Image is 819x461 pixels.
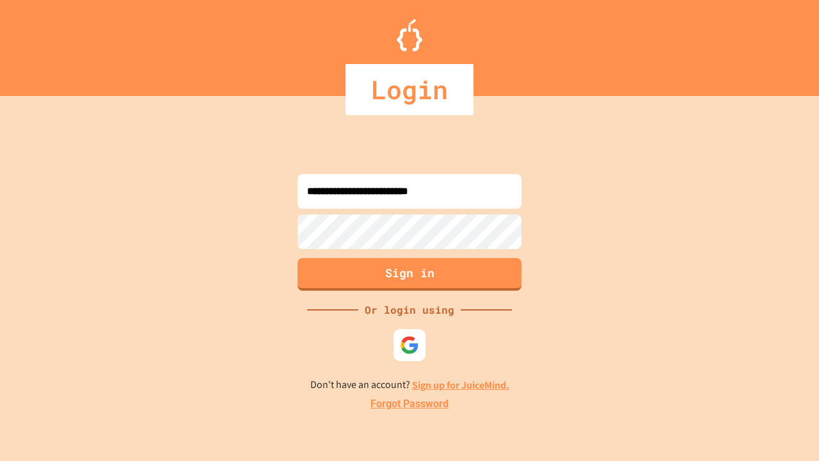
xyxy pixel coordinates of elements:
a: Forgot Password [370,396,449,412]
img: Logo.svg [397,19,422,51]
img: google-icon.svg [400,336,419,355]
a: Sign up for JuiceMind. [412,378,509,392]
div: Or login using [358,302,461,318]
div: Login [346,64,473,115]
p: Don't have an account? [310,377,509,393]
button: Sign in [298,258,521,291]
